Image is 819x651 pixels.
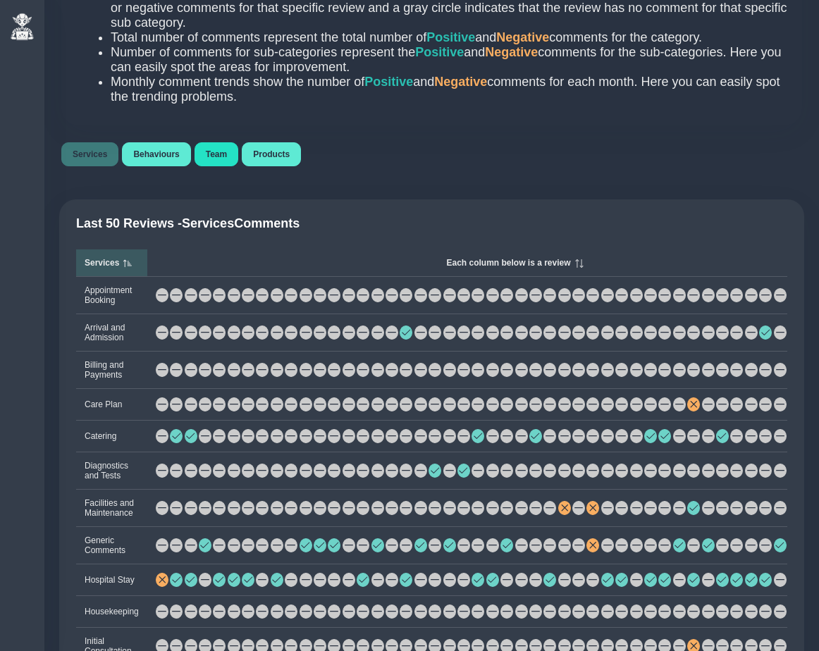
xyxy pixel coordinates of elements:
[111,75,794,104] li: Monthly comment trends show the number of and comments for each month. Here you can easily spot t...
[76,389,147,421] td: Care Plan
[415,45,464,59] span: Positive
[85,258,119,268] span: Services
[426,30,475,44] span: Positive
[496,30,549,44] span: Negative
[434,75,487,89] span: Negative
[76,452,147,490] td: Diagnostics and Tests
[76,564,147,596] td: Hospital Stay
[76,490,147,527] td: Facilities and Maintenance
[195,142,238,166] button: Team
[111,30,794,45] li: Total number of comments represent the total number of and comments for the category.
[364,75,413,89] span: Positive
[76,277,147,314] td: Appointment Booking
[76,421,147,452] td: Catering
[76,314,147,352] td: Arrival and Admission
[76,527,147,564] td: Generic Comments
[76,596,147,628] td: Housekeeping
[242,142,301,166] button: Products
[133,149,179,159] span: Behaviours
[485,45,538,59] span: Negative
[10,13,35,41] img: ReviewElf Logo
[253,149,290,159] span: Products
[76,216,300,232] h4: Last 50 Reviews - Services Comments
[446,258,570,268] span: Each column below is a review
[76,352,147,389] td: Billing and Payments
[122,142,190,166] button: Behaviours
[111,45,794,75] li: Number of comments for sub-categories represent the and comments for the sub-categories. Here you...
[206,149,227,159] span: Team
